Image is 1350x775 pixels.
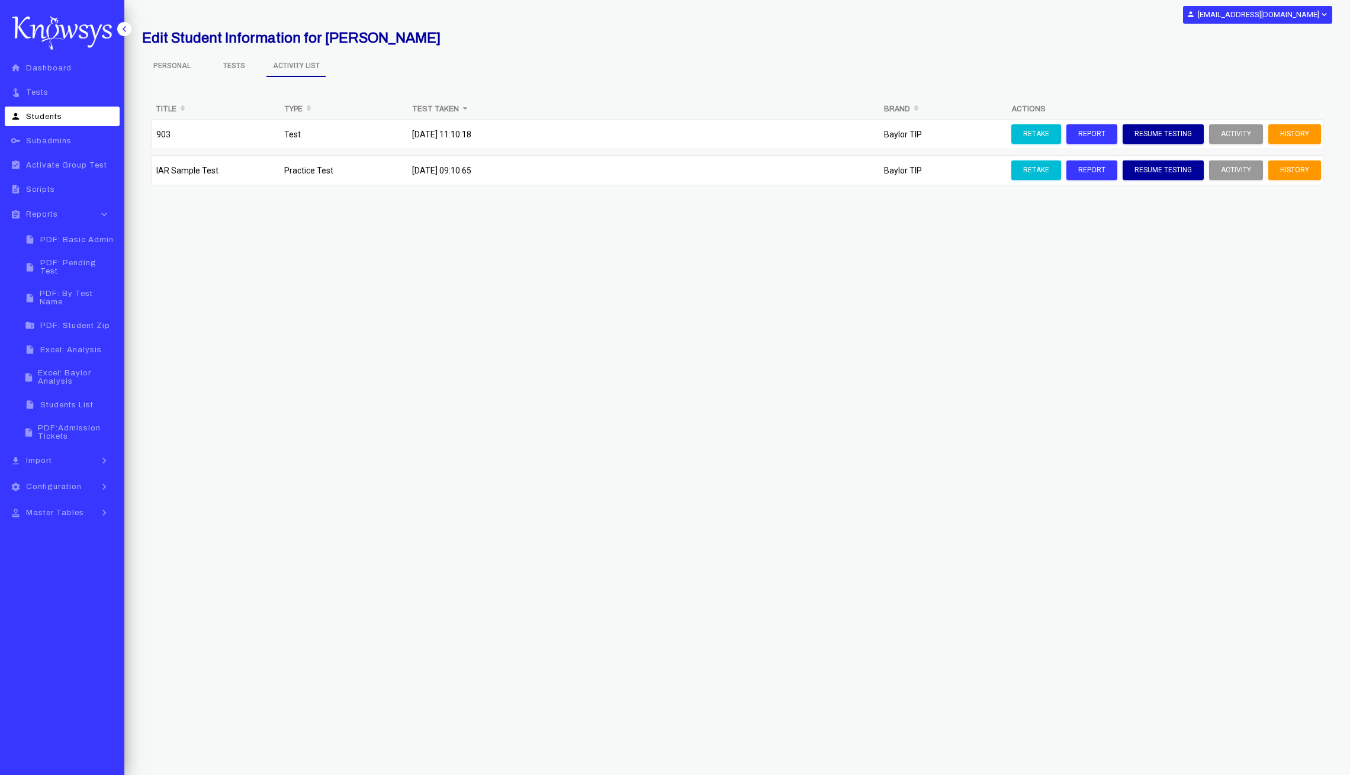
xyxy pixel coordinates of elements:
button: Activity [1209,124,1263,144]
button: Resume Testing [1123,124,1204,144]
b: Actions [1012,105,1046,113]
td: Baylor TIP [879,119,1007,155]
i: settings [8,482,23,492]
span: Reports [26,210,58,218]
th: Test Taken: activate to sort column ascending [407,99,879,119]
i: person [1187,10,1195,18]
span: Tests [26,88,49,97]
i: description [8,184,23,194]
i: insert_drive_file [22,262,37,272]
td: Baylor TIP [879,155,1007,191]
td: IAR Sample Test [151,155,279,191]
button: Report [1066,160,1117,180]
b: Test Taken [412,105,459,113]
i: insert_drive_file [22,372,35,382]
span: Configuration [26,483,82,491]
span: Students List [40,401,94,409]
i: insert_drive_file [22,345,37,355]
th: Title: activate to sort column ascending [151,99,279,119]
td: [DATE] 11:10:18 [407,119,879,155]
b: Type [284,105,303,113]
span: PDF: Pending Test [40,259,116,275]
button: History [1268,160,1321,180]
span: Subadmins [26,137,72,145]
i: keyboard_arrow_right [95,507,113,519]
td: Test [279,119,407,155]
button: Resume Testing [1123,160,1204,180]
td: 903 [151,119,279,155]
i: insert_drive_file [22,293,37,303]
i: key [8,136,23,146]
span: Activity List [266,56,326,77]
i: insert_drive_file [22,427,35,438]
td: Practice Test [279,155,407,191]
span: PDF: By Test Name [40,290,116,306]
i: assignment [8,210,23,220]
i: file_download [8,456,23,466]
i: approval [8,508,23,518]
span: Scripts [26,185,55,194]
span: PDF:Admission Tickets [38,424,116,440]
i: expand_more [1319,9,1328,20]
i: assignment_turned_in [8,160,23,170]
span: Dashboard [26,64,72,72]
i: home [8,63,23,73]
button: Retake [1011,160,1061,180]
button: Report [1066,124,1117,144]
th: Actions: activate to sort column ascending [1007,99,1323,119]
span: Students [26,112,62,121]
i: keyboard_arrow_right [95,455,113,467]
span: Tests [204,56,263,76]
i: insert_drive_file [22,234,37,245]
span: PDF: Basic Admin [40,236,114,244]
b: Brand [884,105,910,113]
th: Type: activate to sort column ascending [279,99,407,119]
button: Activity [1209,160,1263,180]
button: History [1268,124,1321,144]
span: Personal [142,56,201,76]
b: [EMAIL_ADDRESS][DOMAIN_NAME] [1198,10,1319,19]
i: keyboard_arrow_down [95,208,113,220]
i: touch_app [8,87,23,97]
th: Brand: activate to sort column ascending [879,99,1007,119]
span: PDF: Student Zip [40,321,110,330]
td: [DATE] 09:10:65 [407,155,879,191]
button: Retake [1011,124,1061,144]
h2: Edit Student Information for [PERSON_NAME] [142,30,930,46]
i: insert_drive_file [22,400,37,410]
span: Excel: Analysis [40,346,102,354]
i: person [8,111,23,121]
i: keyboard_arrow_right [95,481,113,493]
b: Title [156,105,176,113]
i: folder_zip [22,320,37,330]
span: Import [26,456,52,465]
span: Excel: Baylor Analysis [38,369,116,385]
i: keyboard_arrow_left [118,23,130,35]
span: Activate Group Test [26,161,107,169]
span: Master Tables [26,509,84,517]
